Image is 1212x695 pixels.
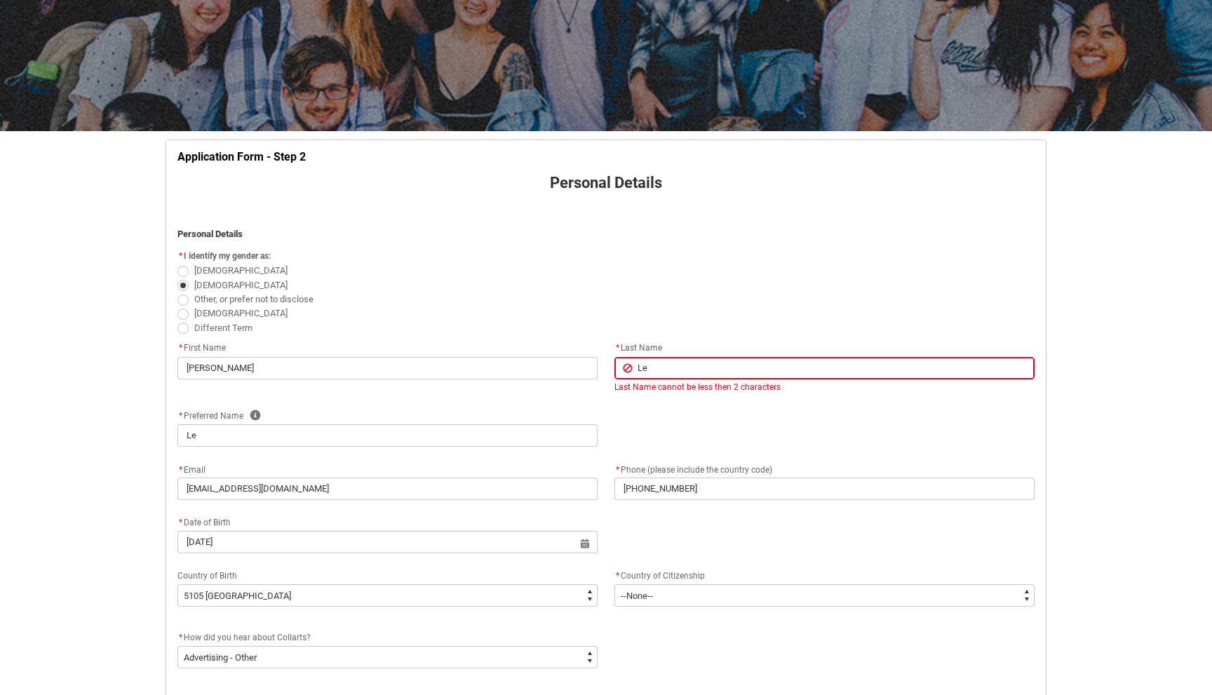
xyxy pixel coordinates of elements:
[616,465,619,475] abbr: required
[177,571,237,581] span: Country of Birth
[184,633,311,642] span: How did you hear about Collarts?
[614,478,1035,500] input: +61 400 000 000
[194,323,252,333] span: Different Term
[179,251,182,261] abbr: required
[179,343,182,353] abbr: required
[194,308,288,318] span: [DEMOGRAPHIC_DATA]
[194,265,288,276] span: [DEMOGRAPHIC_DATA]
[184,251,271,261] span: I identify my gender as:
[616,571,619,581] abbr: required
[177,229,243,239] strong: Personal Details
[179,411,182,421] abbr: required
[614,381,1035,393] p: Last Name cannot be less then 2 characters
[179,465,182,475] abbr: required
[550,174,662,191] strong: Personal Details
[614,461,778,476] label: Phone (please include the country code)
[179,518,182,527] abbr: required
[177,461,211,476] label: Email
[177,411,243,421] span: Preferred Name
[614,343,662,353] span: Last Name
[194,294,314,304] span: Other, or prefer not to disclose
[177,150,306,163] strong: Application Form - Step 2
[177,518,231,527] span: Date of Birth
[616,343,619,353] abbr: required
[194,280,288,290] span: [DEMOGRAPHIC_DATA]
[179,633,182,642] abbr: required
[177,478,598,500] input: you@example.com
[177,343,226,353] span: First Name
[621,571,705,581] span: Country of Citizenship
